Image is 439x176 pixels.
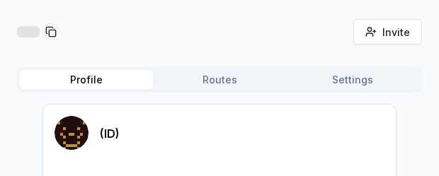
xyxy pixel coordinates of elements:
[153,70,286,90] button: Routes
[382,25,410,40] span: Invite
[286,70,419,90] button: Settings
[20,70,153,90] button: Profile
[353,19,422,45] button: Invite
[100,125,120,142] p: (ID)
